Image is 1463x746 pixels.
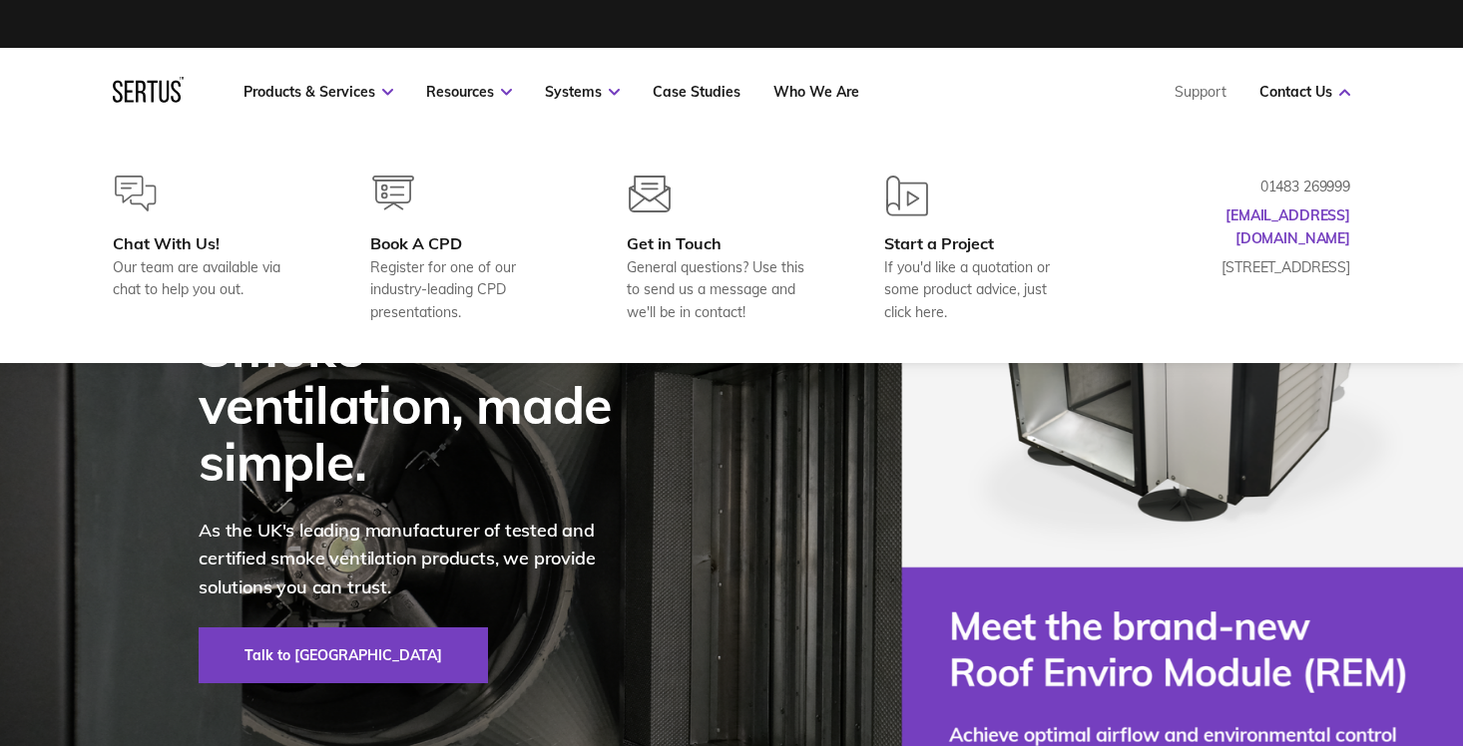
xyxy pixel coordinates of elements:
div: Start a Project [884,233,1077,253]
a: [EMAIL_ADDRESS][DOMAIN_NAME] [1225,206,1350,246]
p: 01483 269999 [1151,176,1350,197]
a: Book A CPDRegister for one of our industry-leading CPD presentations. [370,176,563,323]
div: Smoke ventilation, made simple. [199,319,638,491]
p: As the UK's leading manufacturer of tested and certified smoke ventilation products, we provide s... [199,517,638,602]
a: Case Studies [653,83,740,101]
a: Start a ProjectIf you'd like a quotation or some product advice, just click here. [884,176,1077,323]
p: [STREET_ADDRESS] [1151,256,1350,278]
div: If you'd like a quotation or some product advice, just click here. [884,256,1077,323]
div: Chat With Us! [113,233,305,253]
a: Get in TouchGeneral questions? Use this to send us a message and we'll be in contact! [627,176,819,323]
a: Contact Us [1259,83,1350,101]
div: General questions? Use this to send us a message and we'll be in contact! [627,256,819,323]
a: Support [1175,83,1226,101]
a: Chat With Us!Our team are available via chat to help you out. [113,176,305,323]
div: Get in Touch [627,233,819,253]
div: Book A CPD [370,233,563,253]
a: Who We Are [773,83,859,101]
div: Register for one of our industry-leading CPD presentations. [370,256,563,323]
a: Products & Services [244,83,393,101]
a: Talk to [GEOGRAPHIC_DATA] [199,627,488,683]
a: Resources [426,83,512,101]
a: Systems [545,83,620,101]
div: Our team are available via chat to help you out. [113,256,305,301]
